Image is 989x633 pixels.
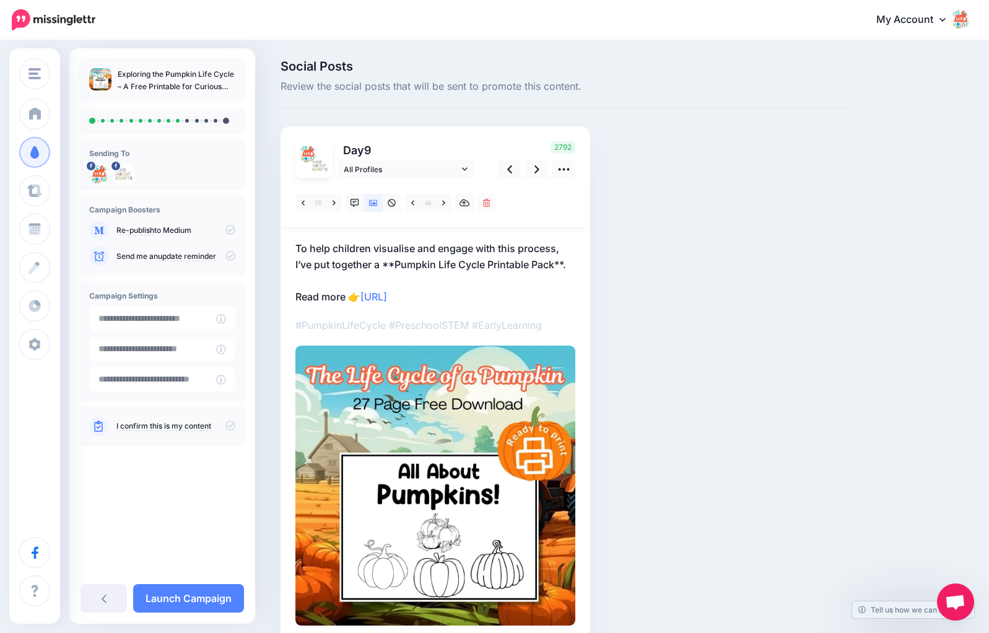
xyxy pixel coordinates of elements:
span: Review the social posts that will be sent to promote this content. [281,79,852,95]
span: All Profiles [344,163,459,176]
p: #PumpkinLifeCycle #PreschoolSTEM #EarlyLearning [295,317,575,333]
h4: Campaign Boosters [89,205,235,214]
a: My Account [864,5,970,35]
a: I confirm this is my content [116,421,211,431]
a: [URL] [360,290,387,303]
img: 376559291_619143790377975_3356333883440342826_n-bsa149794.jpg [311,157,329,175]
span: Social Posts [281,60,852,72]
img: 12011264_1050666048286345_8136428580355927590_n-bsa128516.jpg [299,145,317,163]
p: Send me an [116,251,235,262]
h4: Sending To [89,149,235,158]
img: d934b0ef2fc40b345af60c745aa2dc84.jpg [295,346,575,626]
a: Re-publish [116,225,154,235]
img: 12011264_1050666048286345_8136428580355927590_n-bsa128516.jpg [89,164,109,184]
a: Open chat [937,583,974,621]
p: To help children visualise and engage with this process, I’ve put together a **Pumpkin Life Cycle... [295,240,575,305]
a: Tell us how we can improve [852,601,974,618]
span: 9 [364,144,372,157]
img: menu.png [28,68,41,79]
span: 2792 [551,141,575,154]
img: 376559291_619143790377975_3356333883440342826_n-bsa149794.jpg [114,164,134,184]
h4: Campaign Settings [89,291,235,300]
p: Day [338,141,476,159]
a: All Profiles [338,160,474,178]
img: Missinglettr [12,9,95,30]
p: to Medium [116,225,235,236]
img: d934b0ef2fc40b345af60c745aa2dc84_thumb.jpg [89,68,111,90]
p: Exploring the Pumpkin Life Cycle – A Free Printable for Curious Kids [118,68,235,93]
a: update reminder [158,251,216,261]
